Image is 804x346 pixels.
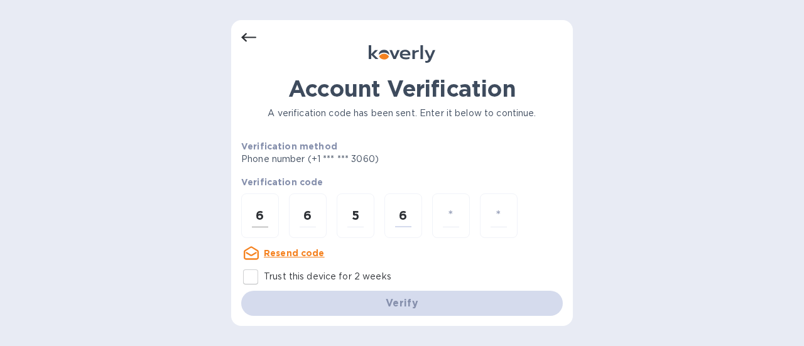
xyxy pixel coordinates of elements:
[264,270,391,283] p: Trust this device for 2 weeks
[241,176,563,188] p: Verification code
[241,153,475,166] p: Phone number (+1 *** *** 3060)
[241,107,563,120] p: A verification code has been sent. Enter it below to continue.
[241,141,337,151] b: Verification method
[264,248,325,258] u: Resend code
[241,75,563,102] h1: Account Verification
